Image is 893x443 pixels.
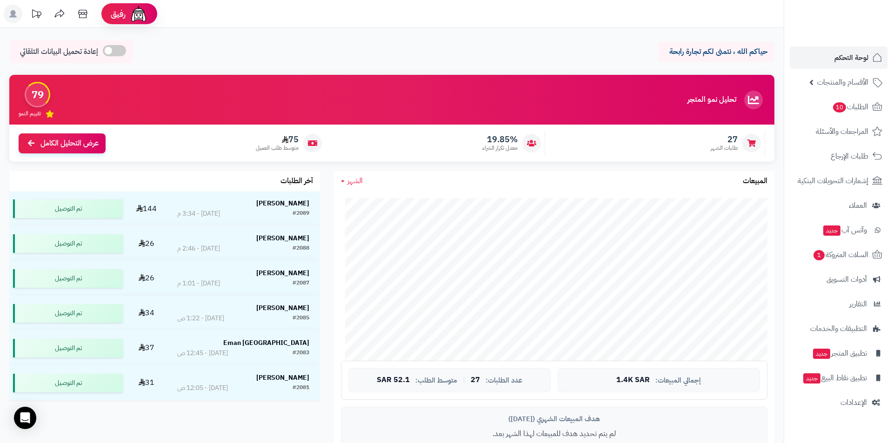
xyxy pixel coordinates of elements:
a: الطلبات10 [790,96,887,118]
span: متوسط الطلب: [415,377,457,384]
span: التقارير [849,298,867,311]
div: #2088 [293,244,309,253]
span: إشعارات التحويلات البنكية [798,174,868,187]
td: 31 [127,366,167,400]
span: 27 [471,376,480,384]
h3: آخر الطلبات [280,177,313,185]
span: الطلبات [832,100,868,113]
div: تم التوصيل [13,199,123,218]
div: Open Intercom Messenger [14,407,36,429]
span: تطبيق المتجر [812,347,867,360]
span: جديد [813,349,830,359]
strong: [PERSON_NAME] [256,233,309,243]
div: [DATE] - 12:45 ص [177,349,228,358]
a: تطبيق المتجرجديد [790,342,887,364]
div: #2085 [293,314,309,323]
div: تم التوصيل [13,339,123,357]
td: 34 [127,296,167,331]
div: هدف المبيعات الشهري ([DATE]) [348,414,760,424]
div: [DATE] - 1:01 م [177,279,220,288]
td: 37 [127,331,167,365]
span: 19.85% [482,134,518,145]
span: الإعدادات [840,396,867,409]
td: 144 [127,192,167,226]
span: أدوات التسويق [826,273,867,286]
span: تطبيق نقاط البيع [802,371,867,384]
img: ai-face.png [129,5,148,23]
a: أدوات التسويق [790,268,887,291]
strong: [PERSON_NAME] [256,268,309,278]
span: إجمالي المبيعات: [655,377,701,384]
a: وآتس آبجديد [790,219,887,241]
td: 26 [127,226,167,261]
div: #2089 [293,209,309,218]
div: #2083 [293,349,309,358]
span: السلات المتروكة [813,248,868,261]
strong: [PERSON_NAME] [256,198,309,208]
h3: تحليل نمو المتجر [687,96,736,104]
div: تم التوصيل [13,269,123,288]
div: تم التوصيل [13,374,123,392]
a: المراجعات والأسئلة [790,120,887,143]
span: التطبيقات والخدمات [810,322,867,335]
span: معدل تكرار الشراء [482,144,518,152]
span: 52.1 SAR [377,376,410,384]
div: تم التوصيل [13,234,123,253]
a: تطبيق نقاط البيعجديد [790,367,887,389]
span: 27 [711,134,738,145]
a: العملاء [790,194,887,217]
span: طلبات الإرجاع [831,150,868,163]
p: حياكم الله ، نتمنى لكم تجارة رابحة [665,46,767,57]
span: 10 [833,102,846,112]
span: جديد [803,373,820,383]
div: تم التوصيل [13,304,123,323]
strong: [PERSON_NAME] [256,373,309,383]
span: متوسط طلب العميل [256,144,299,152]
span: عرض التحليل الكامل [40,138,99,149]
div: [DATE] - 12:05 ص [177,383,228,393]
span: لوحة التحكم [834,51,868,64]
img: logo-2.png [830,26,884,46]
span: المراجعات والأسئلة [816,125,868,138]
div: [DATE] - 2:46 م [177,244,220,253]
span: عدد الطلبات: [486,377,522,384]
div: #2087 [293,279,309,288]
span: إعادة تحميل البيانات التلقائي [20,46,98,57]
a: الشهر [341,176,363,186]
a: التطبيقات والخدمات [790,317,887,340]
span: رفيق [111,8,126,20]
span: تقييم النمو [19,110,41,118]
span: وآتس آب [822,224,867,237]
a: لوحة التحكم [790,46,887,69]
p: لم يتم تحديد هدف للمبيعات لهذا الشهر بعد. [348,429,760,439]
div: #2081 [293,383,309,393]
a: عرض التحليل الكامل [19,133,106,153]
span: جديد [823,225,840,236]
a: الإعدادات [790,391,887,414]
td: 26 [127,261,167,296]
strong: Eman [GEOGRAPHIC_DATA] [223,338,309,348]
div: [DATE] - 3:34 م [177,209,220,218]
a: طلبات الإرجاع [790,145,887,167]
span: الأقسام والمنتجات [817,76,868,89]
span: 1.4K SAR [616,376,650,384]
strong: [PERSON_NAME] [256,303,309,313]
a: السلات المتروكة1 [790,244,887,266]
a: تحديثات المنصة [25,5,48,26]
h3: المبيعات [743,177,767,185]
span: 1 [813,250,825,260]
span: 75 [256,134,299,145]
span: | [463,377,465,383]
div: [DATE] - 1:22 ص [177,314,224,323]
span: طلبات الشهر [711,144,738,152]
span: العملاء [849,199,867,212]
a: إشعارات التحويلات البنكية [790,170,887,192]
a: التقارير [790,293,887,315]
span: الشهر [347,175,363,186]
